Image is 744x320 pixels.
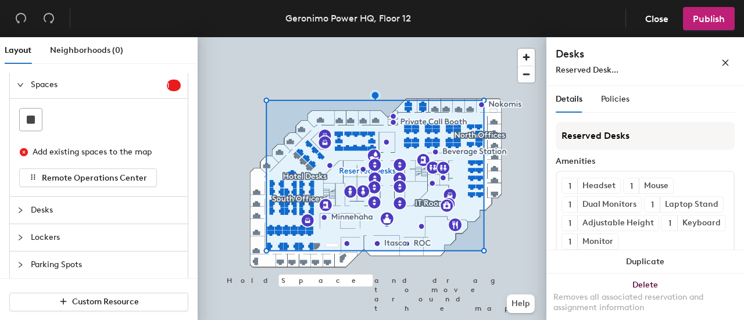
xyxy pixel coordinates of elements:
button: 1 [562,234,577,249]
button: Undo (⌘ + Z) [9,7,33,30]
span: Reserved Desk... [556,65,618,75]
span: collapsed [17,207,24,214]
span: close-circle [20,148,28,156]
span: 1 [630,180,633,192]
span: Remote Operations Center [42,173,147,183]
span: 1 [568,199,571,211]
span: Neighborhoods (0) [50,45,123,55]
button: 1 [662,215,677,231]
button: 1 [624,178,639,193]
button: Remote Operations Center [19,168,157,187]
span: 1 [568,217,571,229]
span: 1 [568,236,571,248]
div: Amenities [556,157,735,166]
button: Redo (⌘ + ⇧ + Z) [37,7,60,30]
span: Lockers [31,224,181,251]
button: Duplicate [546,250,744,274]
span: collapsed [17,234,24,241]
div: Mouse [639,178,673,193]
span: Layout [5,45,31,55]
span: 1 [668,217,671,229]
span: close [721,59,729,67]
div: Add existing spaces to the map [33,146,171,159]
span: Publish [693,13,725,24]
div: Removes all associated reservation and assignment information [553,292,737,313]
div: Dual Monitors [577,197,641,212]
span: 1 [568,180,571,192]
button: Help [507,294,535,313]
span: 1 [651,199,654,211]
span: 1 [167,81,181,89]
sup: 1 [167,80,181,91]
span: Policies [601,94,629,104]
button: Publish [683,7,735,30]
span: undo [15,12,27,24]
button: 1 [562,178,577,193]
span: Parking Spots [31,251,181,278]
div: Adjustable Height [577,215,659,231]
button: 1 [562,215,577,231]
div: Monitor [577,234,618,249]
span: Close [645,13,668,24]
span: Details [556,94,582,104]
span: expanded [17,81,24,88]
div: Keyboard [677,215,725,231]
h4: Desks [556,46,684,62]
div: Geronimo Power HQ, Floor 12 [285,11,411,26]
button: 1 [562,197,577,212]
span: Custom Resource [72,297,139,307]
span: Desks [31,197,181,224]
span: collapsed [17,261,24,268]
button: Custom Resource [9,293,188,311]
div: Laptop Stand [660,197,723,212]
span: Spaces [31,71,167,98]
button: 1 [645,197,660,212]
div: Headset [577,178,620,193]
button: Close [635,7,678,30]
